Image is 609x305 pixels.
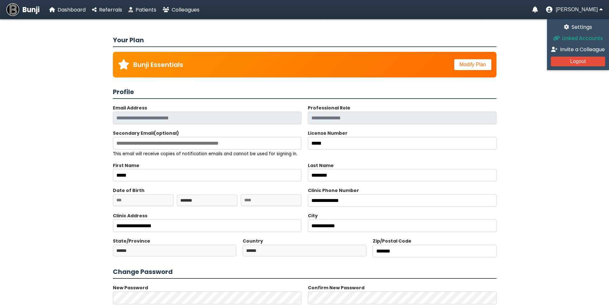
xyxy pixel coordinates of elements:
span: Patients [136,6,156,13]
span: Bunji [22,4,40,15]
label: Clinic Phone Number [308,187,359,194]
span: (optional) [154,130,179,136]
label: Secondary Email [113,130,179,136]
h3: Change Password [113,267,496,279]
a: Colleagues [163,6,199,14]
span: Dashboard [58,6,86,13]
span: Bunji Essentials [133,60,183,69]
label: Confirm New Password [308,285,364,291]
span: Linked Accounts [562,35,603,42]
label: Professional Role [308,105,350,111]
a: Settings [551,23,605,31]
span: Colleagues [172,6,199,13]
span: Invite a Colleague [560,46,605,53]
label: Last Name [308,162,496,169]
button: Modify Plan [454,59,491,70]
span: Referrals [99,6,122,13]
label: City [308,213,318,219]
img: Bunji Dental Referral Management [6,3,19,16]
label: Country [243,238,263,244]
a: Linked Accounts [551,34,605,42]
h3: Profile [113,87,496,99]
a: Notifications [532,6,538,13]
label: New Password [113,285,148,291]
a: Patients [129,6,156,14]
span: Logout [570,59,586,64]
label: State/Province [113,238,150,244]
small: This email will receive copies of notification emails and cannot be used for signing in. [113,151,297,157]
a: Dashboard [49,6,86,14]
label: Clinic Address [113,213,147,219]
label: First Name [113,162,301,169]
a: Invite a Colleague [551,45,605,53]
button: Logout [551,57,605,66]
span: [PERSON_NAME] [556,7,598,12]
label: Zip/Postal Code [373,238,411,244]
a: Bunji [6,3,40,16]
label: Date of Birth [113,187,144,194]
button: User menu [546,6,603,13]
label: License Number [308,130,347,136]
label: Email Address [113,105,147,111]
a: Referrals [92,6,122,14]
span: Settings [572,23,592,31]
h3: Your Plan [113,35,496,47]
